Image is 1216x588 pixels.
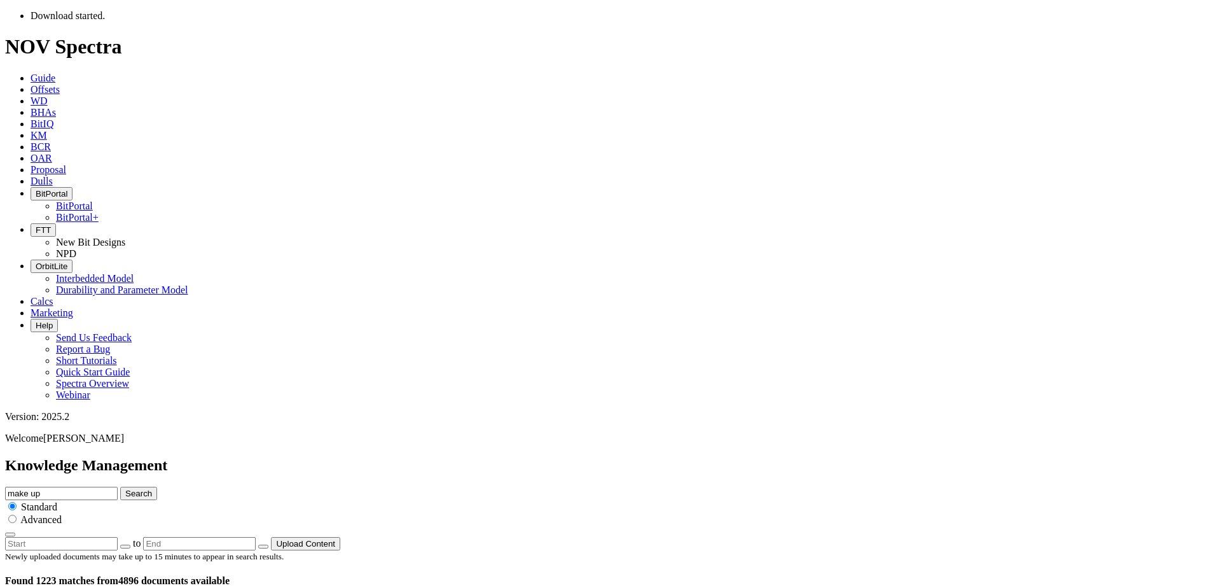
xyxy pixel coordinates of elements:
[5,487,118,500] input: e.g. Smoothsteer Record
[31,187,73,200] button: BitPortal
[271,537,340,550] button: Upload Content
[31,107,56,118] a: BHAs
[5,575,1211,587] h4: 4896 documents available
[31,84,60,95] a: Offsets
[5,35,1211,59] h1: NOV Spectra
[5,537,118,550] input: Start
[56,273,134,284] a: Interbedded Model
[31,164,66,175] a: Proposal
[31,223,56,237] button: FTT
[31,296,53,307] a: Calcs
[20,514,62,525] span: Advanced
[21,501,57,512] span: Standard
[56,389,90,400] a: Webinar
[56,200,93,211] a: BitPortal
[56,355,117,366] a: Short Tutorials
[5,575,118,586] span: Found 1223 matches from
[36,321,53,330] span: Help
[43,433,124,444] span: [PERSON_NAME]
[31,319,58,332] button: Help
[56,248,76,259] a: NPD
[31,10,105,21] span: Download started.
[133,538,141,549] span: to
[5,457,1211,474] h2: Knowledge Management
[31,260,73,273] button: OrbitLite
[56,332,132,343] a: Send Us Feedback
[31,176,53,186] a: Dulls
[36,225,51,235] span: FTT
[5,411,1211,423] div: Version: 2025.2
[36,262,67,271] span: OrbitLite
[31,141,51,152] a: BCR
[120,487,157,500] button: Search
[56,378,129,389] a: Spectra Overview
[31,307,73,318] a: Marketing
[56,284,188,295] a: Durability and Parameter Model
[56,344,110,354] a: Report a Bug
[5,552,284,561] small: Newly uploaded documents may take up to 15 minutes to appear in search results.
[5,433,1211,444] p: Welcome
[31,118,53,129] a: BitIQ
[31,130,47,141] a: KM
[31,153,52,164] a: OAR
[36,189,67,199] span: BitPortal
[56,237,125,248] a: New Bit Designs
[31,95,48,106] a: WD
[56,212,99,223] a: BitPortal+
[56,367,130,377] a: Quick Start Guide
[143,537,256,550] input: End
[31,73,55,83] a: Guide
